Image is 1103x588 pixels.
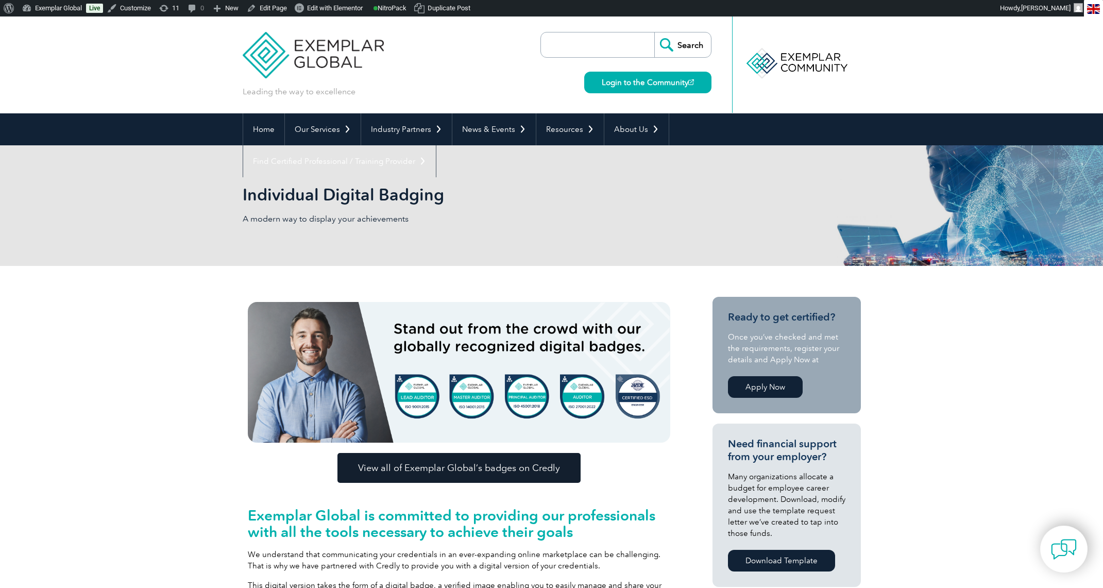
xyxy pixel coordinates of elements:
[243,213,552,225] p: A modern way to display your achievements
[361,113,452,145] a: Industry Partners
[536,113,604,145] a: Resources
[243,16,384,78] img: Exemplar Global
[248,507,670,540] h2: Exemplar Global is committed to providing our professionals with all the tools necessary to achie...
[452,113,536,145] a: News & Events
[1087,4,1100,14] img: en
[728,471,845,539] p: Many organizations allocate a budget for employee career development. Download, modify and use th...
[243,86,355,97] p: Leading the way to excellence
[243,145,436,177] a: Find Certified Professional / Training Provider
[728,376,803,398] a: Apply Now
[243,187,675,203] h2: Individual Digital Badging
[728,550,835,572] a: Download Template
[728,311,845,324] h3: Ready to get certified?
[337,453,581,483] a: View all of Exemplar Global’s badges on Credly
[243,113,284,145] a: Home
[248,549,670,572] p: We understand that communicating your credentials in an ever-expanding online marketplace can be ...
[728,331,845,365] p: Once you’ve checked and met the requirements, register your details and Apply Now at
[1051,536,1077,562] img: contact-chat.png
[358,463,560,473] span: View all of Exemplar Global’s badges on Credly
[86,4,103,13] a: Live
[1021,4,1071,12] span: [PERSON_NAME]
[654,32,711,57] input: Search
[584,72,711,93] a: Login to the Community
[688,79,694,85] img: open_square.png
[604,113,669,145] a: About Us
[248,302,670,443] img: badges
[728,438,845,463] h3: Need financial support from your employer?
[285,113,361,145] a: Our Services
[307,4,363,12] span: Edit with Elementor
